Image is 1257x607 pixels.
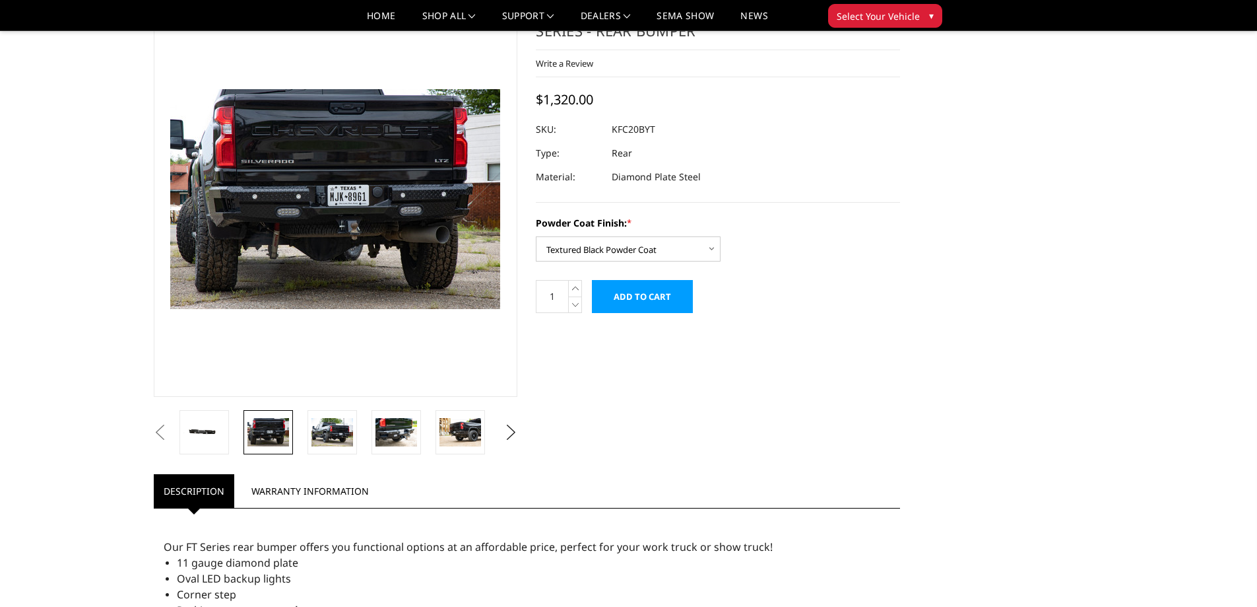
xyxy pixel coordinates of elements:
[311,418,353,446] img: 2020-2025 Chevrolet/GMC 2500-3500 - FT Series - Rear Bumper
[154,474,234,508] a: Description
[536,90,593,108] span: $1,320.00
[929,9,934,22] span: ▾
[177,587,236,602] span: Corner step
[837,9,920,23] span: Select Your Vehicle
[154,1,518,397] a: 2020-2025 Chevrolet/GMC 2500-3500 - FT Series - Rear Bumper
[581,11,631,30] a: Dealers
[612,141,632,165] dd: Rear
[536,57,593,69] a: Write a Review
[536,216,900,230] label: Powder Coat Finish:
[502,11,554,30] a: Support
[592,280,693,313] input: Add to Cart
[612,165,701,189] dd: Diamond Plate Steel
[422,11,476,30] a: shop all
[1191,544,1257,607] iframe: Chat Widget
[612,118,655,141] dd: KFC20BYT
[177,555,298,570] span: 11 gauge diamond plate
[375,418,417,446] img: 2020-2025 Chevrolet/GMC 2500-3500 - FT Series - Rear Bumper
[164,540,773,554] span: Our FT Series rear bumper offers you functional options at an affordable price, perfect for your ...
[367,11,395,30] a: Home
[247,418,289,446] img: 2020-2025 Chevrolet/GMC 2500-3500 - FT Series - Rear Bumper
[242,474,379,508] a: Warranty Information
[501,423,521,443] button: Next
[177,571,291,586] span: Oval LED backup lights
[439,418,481,446] img: 2020-2025 Chevrolet/GMC 2500-3500 - FT Series - Rear Bumper
[828,4,942,28] button: Select Your Vehicle
[536,165,602,189] dt: Material:
[150,423,170,443] button: Previous
[536,118,602,141] dt: SKU:
[657,11,714,30] a: SEMA Show
[740,11,767,30] a: News
[536,141,602,165] dt: Type:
